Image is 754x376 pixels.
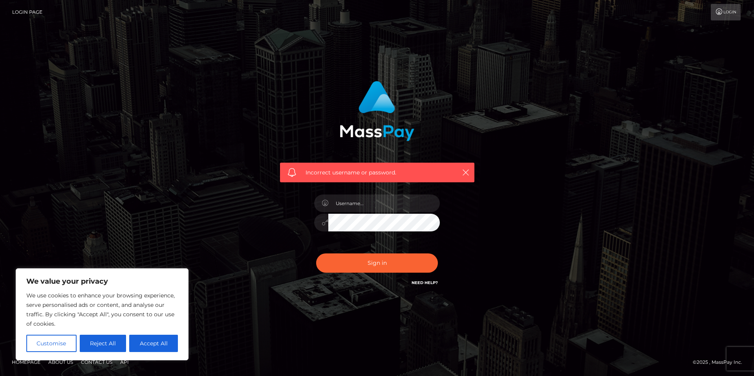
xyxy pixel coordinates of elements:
[316,253,438,273] button: Sign in
[26,291,178,328] p: We use cookies to enhance your browsing experience, serve personalised ads or content, and analys...
[129,335,178,352] button: Accept All
[16,268,188,360] div: We value your privacy
[12,4,42,20] a: Login Page
[78,356,115,368] a: Contact Us
[117,356,132,368] a: API
[45,356,76,368] a: About Us
[9,356,44,368] a: Homepage
[26,335,77,352] button: Customise
[80,335,126,352] button: Reject All
[328,194,440,212] input: Username...
[693,358,748,367] div: © 2025 , MassPay Inc.
[26,277,178,286] p: We value your privacy
[412,280,438,285] a: Need Help?
[340,81,414,141] img: MassPay Login
[306,169,449,177] span: Incorrect username or password.
[711,4,741,20] a: Login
